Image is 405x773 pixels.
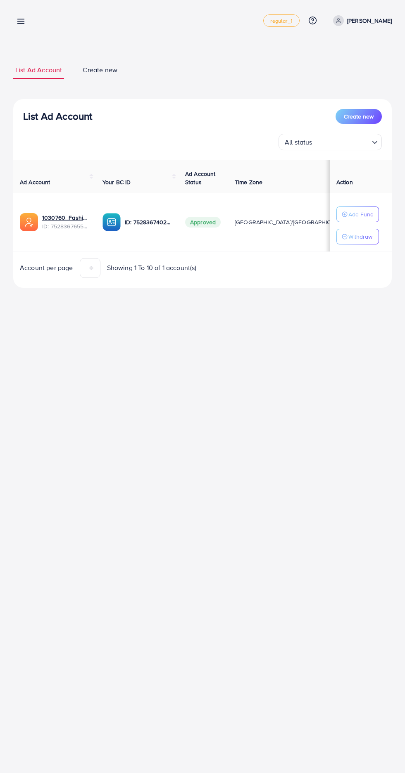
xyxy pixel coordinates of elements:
p: [PERSON_NAME] [347,16,392,26]
span: Create new [83,65,117,75]
p: Withdraw [348,232,372,242]
div: Search for option [279,134,382,150]
div: <span class='underline'>1030760_Fashion Rose_1752834697540</span></br>7528367655024508945 [42,213,89,230]
h3: List Ad Account [23,110,92,122]
span: All status [283,136,314,148]
input: Search for option [315,135,369,148]
button: Add Fund [336,206,379,222]
span: Action [336,178,353,186]
span: Approved [185,217,221,228]
a: regular_1 [263,14,299,27]
span: regular_1 [270,18,292,24]
span: Ad Account Status [185,170,216,186]
a: [PERSON_NAME] [330,15,392,26]
img: ic-ads-acc.e4c84228.svg [20,213,38,231]
span: Account per page [20,263,73,273]
span: Create new [344,112,374,121]
img: ic-ba-acc.ded83a64.svg [102,213,121,231]
span: Your BC ID [102,178,131,186]
a: 1030760_Fashion Rose_1752834697540 [42,213,89,222]
p: Add Fund [348,209,374,219]
p: ID: 7528367402921476112 [125,217,172,227]
span: Time Zone [235,178,262,186]
span: List Ad Account [15,65,62,75]
span: [GEOGRAPHIC_DATA]/[GEOGRAPHIC_DATA] [235,218,350,226]
button: Withdraw [336,229,379,244]
span: Ad Account [20,178,50,186]
span: ID: 7528367655024508945 [42,222,89,230]
span: Showing 1 To 10 of 1 account(s) [107,263,197,273]
button: Create new [336,109,382,124]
